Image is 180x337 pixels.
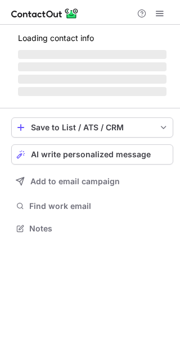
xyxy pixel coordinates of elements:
img: ContactOut v5.3.10 [11,7,79,20]
button: AI write personalized message [11,144,173,165]
span: ‌ [18,75,166,84]
span: ‌ [18,87,166,96]
span: ‌ [18,62,166,71]
span: Notes [29,224,169,234]
span: Find work email [29,201,169,211]
span: AI write personalized message [31,150,151,159]
button: Find work email [11,198,173,214]
span: ‌ [18,50,166,59]
span: Add to email campaign [30,177,120,186]
button: Add to email campaign [11,171,173,192]
button: save-profile-one-click [11,117,173,138]
button: Notes [11,221,173,236]
p: Loading contact info [18,34,166,43]
div: Save to List / ATS / CRM [31,123,154,132]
